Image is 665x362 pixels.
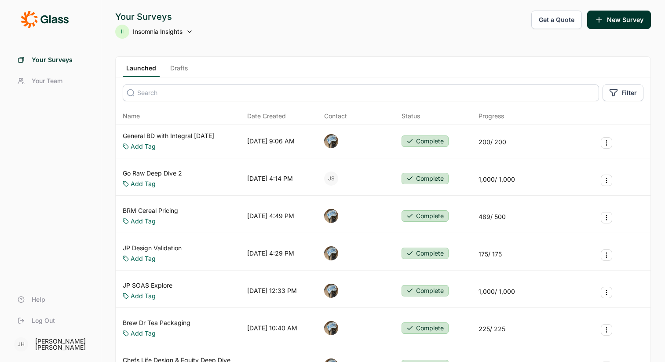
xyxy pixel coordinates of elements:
[587,11,651,29] button: New Survey
[131,254,156,263] a: Add Tag
[131,179,156,188] a: Add Tag
[479,325,505,333] div: 225 / 225
[115,25,129,39] div: II
[32,316,55,325] span: Log Out
[247,174,293,183] div: [DATE] 4:14 PM
[324,284,338,298] img: ocn8z7iqvmiiaveqkfqd.png
[35,338,90,351] div: [PERSON_NAME] [PERSON_NAME]
[402,135,449,147] button: Complete
[123,318,190,327] a: Brew Dr Tea Packaging
[479,175,515,184] div: 1,000 / 1,000
[479,112,504,121] div: Progress
[123,244,182,252] a: JP Design Validation
[123,281,172,290] a: JP SOAS Explore
[247,324,297,333] div: [DATE] 10:40 AM
[32,55,73,64] span: Your Surveys
[247,249,294,258] div: [DATE] 4:29 PM
[601,249,612,261] button: Survey Actions
[133,27,183,36] span: Insomnia Insights
[167,64,191,77] a: Drafts
[247,286,297,295] div: [DATE] 12:33 PM
[123,206,178,215] a: BRM Cereal Pricing
[32,77,62,85] span: Your Team
[402,248,449,259] button: Complete
[479,212,506,221] div: 489 / 500
[603,84,643,101] button: Filter
[324,321,338,335] img: ocn8z7iqvmiiaveqkfqd.png
[324,246,338,260] img: ocn8z7iqvmiiaveqkfqd.png
[14,337,28,351] div: JH
[123,112,140,121] span: Name
[131,217,156,226] a: Add Tag
[123,64,160,77] a: Launched
[479,287,515,296] div: 1,000 / 1,000
[601,175,612,186] button: Survey Actions
[324,134,338,148] img: ocn8z7iqvmiiaveqkfqd.png
[601,212,612,223] button: Survey Actions
[115,11,193,23] div: Your Surveys
[123,84,599,101] input: Search
[402,285,449,296] button: Complete
[402,112,420,121] div: Status
[621,88,637,97] span: Filter
[123,169,182,178] a: Go Raw Deep Dive 2
[402,322,449,334] button: Complete
[324,172,338,186] div: JS
[479,138,506,146] div: 200 / 200
[402,173,449,184] button: Complete
[131,292,156,300] a: Add Tag
[601,287,612,298] button: Survey Actions
[531,11,582,29] button: Get a Quote
[123,132,214,140] a: General BD with Integral [DATE]
[402,210,449,222] button: Complete
[32,295,45,304] span: Help
[131,329,156,338] a: Add Tag
[601,137,612,149] button: Survey Actions
[479,250,502,259] div: 175 / 175
[131,142,156,151] a: Add Tag
[601,324,612,336] button: Survey Actions
[324,209,338,223] img: ocn8z7iqvmiiaveqkfqd.png
[247,212,294,220] div: [DATE] 4:49 PM
[324,112,347,121] div: Contact
[247,137,295,146] div: [DATE] 9:06 AM
[247,112,286,121] span: Date Created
